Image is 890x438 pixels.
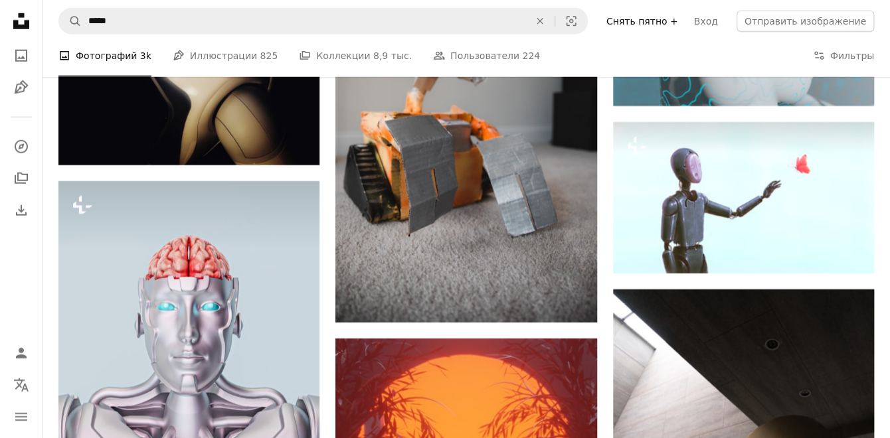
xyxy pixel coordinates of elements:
a: Исследовать [8,133,35,160]
a: Иллюстрации 825 [173,35,278,77]
span: 8,9 тыс. [373,48,412,63]
a: Коллекции 8,9 тыс. [299,35,412,77]
button: Визуальный поиск [555,9,587,34]
button: Меню [8,403,35,430]
span: 825 [260,48,278,63]
a: коричневые и серые кубики Lego [335,121,596,133]
a: Сюрреалистичное произведение искусства, воплощающее концепцию свободы жизни, технологий, науки и ... [613,191,874,203]
a: История загрузок [8,197,35,224]
a: робот с красной лампочкой на голове [58,341,319,353]
a: Вход [686,11,726,32]
a: Снять пятно + [598,11,686,32]
a: Иллюстрации [8,74,35,101]
a: Войдите в систему / Зарегистрируйтесь [8,340,35,366]
img: Сюрреалистичное произведение искусства, воплощающее концепцию свободы жизни, технологий, науки и ... [613,122,874,273]
button: Язык [8,372,35,398]
a: Фото [8,42,35,69]
button: Поиск Unsplash [59,9,82,34]
form: Поиск визуальных элементов по всему сайту [58,8,588,35]
button: Отправить изображение [737,11,874,32]
a: Главная страница — Unplash [8,8,35,37]
button: Фильтры [813,35,874,77]
span: 224 [522,48,540,63]
a: Пользователи 224 [433,35,540,77]
button: Очистить [525,9,555,34]
a: Коллекции [8,165,35,192]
